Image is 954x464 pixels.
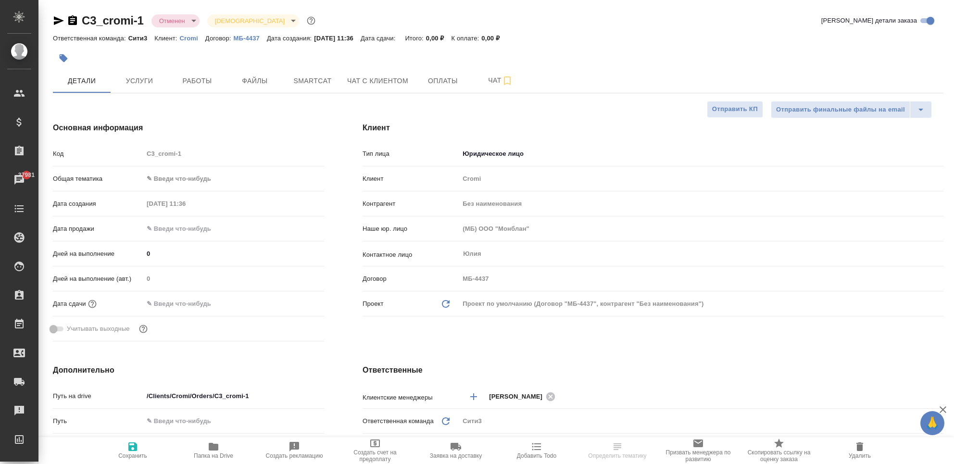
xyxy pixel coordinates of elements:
[53,391,143,401] p: Путь на drive
[156,17,188,25] button: Отменен
[118,452,147,459] span: Сохранить
[53,364,324,376] h4: Дополнительно
[496,437,577,464] button: Добавить Todo
[266,452,323,459] span: Создать рекламацию
[744,449,814,463] span: Скопировать ссылку на оценку заказа
[143,171,324,187] div: ✎ Введи что-нибудь
[712,104,758,115] span: Отправить КП
[363,274,459,284] p: Договор
[53,174,143,184] p: Общая тематика
[361,35,398,42] p: Дата сдачи:
[577,437,658,464] button: Определить тематику
[771,101,932,118] div: split button
[180,35,205,42] p: Cromi
[489,390,558,402] div: [PERSON_NAME]
[477,75,524,87] span: Чат
[739,437,819,464] button: Скопировать ссылку на оценку заказа
[154,35,179,42] p: Клиент:
[452,35,482,42] p: К оплате:
[143,197,227,211] input: Пустое поле
[481,35,507,42] p: 0,00 ₽
[173,437,254,464] button: Папка на Drive
[53,274,143,284] p: Дней на выполнение (авт.)
[151,14,200,27] div: Отменен
[53,15,64,26] button: Скопировать ссылку для ЯМессенджера
[363,299,384,309] p: Проект
[588,452,646,459] span: Определить тематику
[920,411,944,435] button: 🙏
[459,272,943,286] input: Пустое поле
[116,75,163,87] span: Услуги
[305,14,317,27] button: Доп статусы указывают на важность/срочность заказа
[267,35,314,42] p: Дата создания:
[821,16,917,25] span: [PERSON_NAME] детали заказа
[143,389,324,403] input: ✎ Введи что-нибудь
[2,168,36,192] a: 37981
[363,364,943,376] h4: Ответственные
[489,392,548,401] span: [PERSON_NAME]
[53,199,143,209] p: Дата создания
[819,437,900,464] button: Удалить
[363,416,434,426] p: Ответственная команда
[86,298,99,310] button: Если добавить услуги и заполнить их объемом, то дата рассчитается автоматически
[415,437,496,464] button: Заявка на доставку
[363,250,459,260] p: Контактное лицо
[53,48,74,69] button: Добавить тэг
[205,35,234,42] p: Договор:
[363,393,459,402] p: Клиентские менеджеры
[53,416,143,426] p: Путь
[53,149,143,159] p: Код
[174,75,220,87] span: Работы
[849,452,871,459] span: Удалить
[363,224,459,234] p: Наше юр. лицо
[340,449,410,463] span: Создать счет на предоплату
[67,324,130,334] span: Учитывать выходные
[143,147,324,161] input: Пустое поле
[664,449,733,463] span: Призвать менеджера по развитию
[137,323,150,335] button: Выбери, если сб и вс нужно считать рабочими днями для выполнения заказа.
[147,174,313,184] div: ✎ Введи что-нибудь
[771,101,910,118] button: Отправить финальные файлы на email
[459,146,943,162] div: Юридическое лицо
[92,437,173,464] button: Сохранить
[13,170,40,180] span: 37981
[459,172,943,186] input: Пустое поле
[82,14,144,27] a: C3_cromi-1
[53,299,86,309] p: Дата сдачи
[420,75,466,87] span: Оплаты
[59,75,105,87] span: Детали
[180,34,205,42] a: Cromi
[143,222,227,236] input: ✎ Введи что-нибудь
[53,249,143,259] p: Дней на выполнение
[707,101,763,118] button: Отправить КП
[128,35,155,42] p: Сити3
[363,149,459,159] p: Тип лица
[234,34,267,42] a: МБ-4437
[405,35,426,42] p: Итого:
[143,414,324,428] input: ✎ Введи что-нибудь
[658,437,739,464] button: Призвать менеджера по развитию
[426,35,452,42] p: 0,00 ₽
[347,75,408,87] span: Чат с клиентом
[289,75,336,87] span: Smartcat
[53,122,324,134] h4: Основная информация
[234,35,267,42] p: МБ-4437
[53,35,128,42] p: Ответственная команда:
[459,413,943,429] div: Сити3
[194,452,233,459] span: Папка на Drive
[143,247,324,261] input: ✎ Введи что-нибудь
[459,296,943,312] div: Проект по умолчанию (Договор "МБ-4437", контрагент "Без наименования")
[212,17,288,25] button: [DEMOGRAPHIC_DATA]
[254,437,335,464] button: Создать рекламацию
[53,224,143,234] p: Дата продажи
[502,75,513,87] svg: Подписаться
[207,14,299,27] div: Отменен
[776,104,905,115] span: Отправить финальные файлы на email
[459,197,943,211] input: Пустое поле
[517,452,556,459] span: Добавить Todo
[363,122,943,134] h4: Клиент
[459,222,943,236] input: Пустое поле
[363,174,459,184] p: Клиент
[232,75,278,87] span: Файлы
[335,437,415,464] button: Создать счет на предоплату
